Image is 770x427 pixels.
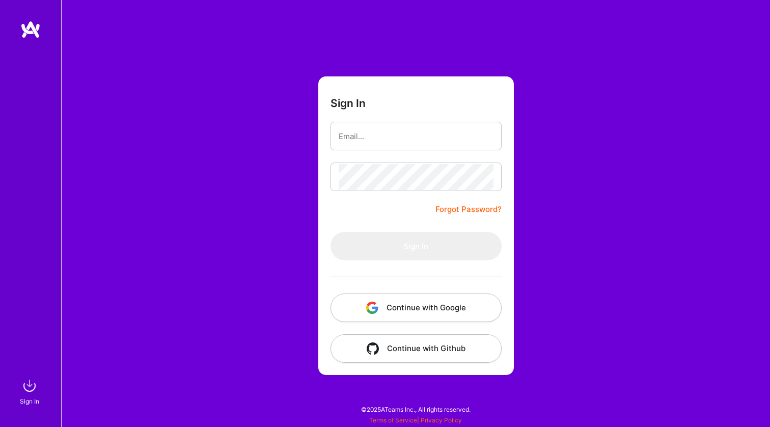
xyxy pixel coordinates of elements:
[435,203,502,216] a: Forgot Password?
[20,20,41,39] img: logo
[366,302,378,314] img: icon
[331,293,502,322] button: Continue with Google
[331,334,502,363] button: Continue with Github
[367,342,379,355] img: icon
[20,396,39,407] div: Sign In
[61,396,770,422] div: © 2025 ATeams Inc., All rights reserved.
[369,416,417,424] a: Terms of Service
[331,97,366,110] h3: Sign In
[19,376,40,396] img: sign in
[331,232,502,260] button: Sign In
[339,123,493,149] input: Email...
[21,376,40,407] a: sign inSign In
[421,416,462,424] a: Privacy Policy
[369,416,462,424] span: |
